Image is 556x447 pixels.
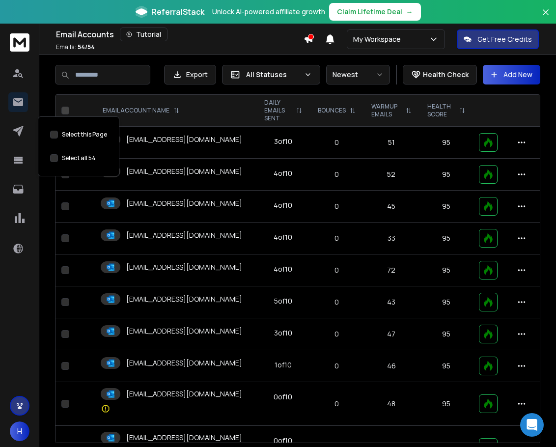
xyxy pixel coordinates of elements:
[423,70,469,80] p: Health Check
[316,329,358,339] p: 0
[126,294,242,304] p: [EMAIL_ADDRESS][DOMAIN_NAME]
[274,232,292,242] div: 4 of 10
[419,223,473,254] td: 95
[126,389,242,399] p: [EMAIL_ADDRESS][DOMAIN_NAME]
[406,7,413,17] span: →
[419,159,473,191] td: 95
[316,169,358,179] p: 0
[316,361,358,371] p: 0
[126,198,242,208] p: [EMAIL_ADDRESS][DOMAIN_NAME]
[316,265,358,275] p: 0
[120,28,167,41] button: Tutorial
[427,103,455,118] p: HEALTH SCORE
[419,318,473,350] td: 95
[457,29,539,49] button: Get Free Credits
[363,286,419,318] td: 43
[274,392,292,402] div: 0 of 10
[126,167,242,176] p: [EMAIL_ADDRESS][DOMAIN_NAME]
[363,382,419,426] td: 48
[318,107,346,114] p: BOUNCES
[103,107,179,114] div: EMAIL ACCOUNT NAME
[274,264,292,274] div: 4 of 10
[329,3,421,21] button: Claim Lifetime Deal→
[520,413,544,437] div: Open Intercom Messenger
[419,191,473,223] td: 95
[316,138,358,147] p: 0
[363,127,419,159] td: 51
[126,135,242,144] p: [EMAIL_ADDRESS][DOMAIN_NAME]
[363,350,419,382] td: 46
[275,360,292,370] div: 1 of 10
[483,65,540,84] button: Add New
[363,318,419,350] td: 47
[78,43,95,51] span: 54 / 54
[363,191,419,223] td: 45
[316,233,358,243] p: 0
[62,154,96,162] label: Select all 54
[353,34,405,44] p: My Workspace
[274,436,292,446] div: 0 of 10
[56,28,304,41] div: Email Accounts
[326,65,390,84] button: Newest
[10,421,29,441] button: H
[363,254,419,286] td: 72
[126,433,242,443] p: [EMAIL_ADDRESS][DOMAIN_NAME]
[62,131,107,139] label: Select this Page
[56,43,95,51] p: Emails :
[419,382,473,426] td: 95
[274,296,292,306] div: 5 of 10
[477,34,532,44] p: Get Free Credits
[363,159,419,191] td: 52
[212,7,325,17] p: Unlock AI-powered affiliate growth
[274,137,292,146] div: 3 of 10
[371,103,402,118] p: WARMUP EMAILS
[164,65,216,84] button: Export
[151,6,204,18] span: ReferralStack
[126,262,242,272] p: [EMAIL_ADDRESS][DOMAIN_NAME]
[316,201,358,211] p: 0
[539,6,552,29] button: Close banner
[274,168,292,178] div: 4 of 10
[126,358,242,368] p: [EMAIL_ADDRESS][DOMAIN_NAME]
[274,328,292,338] div: 3 of 10
[419,286,473,318] td: 95
[419,350,473,382] td: 95
[419,254,473,286] td: 95
[403,65,477,84] button: Health Check
[419,127,473,159] td: 95
[316,297,358,307] p: 0
[126,326,242,336] p: [EMAIL_ADDRESS][DOMAIN_NAME]
[264,99,292,122] p: DAILY EMAILS SENT
[363,223,419,254] td: 33
[316,399,358,409] p: 0
[126,230,242,240] p: [EMAIL_ADDRESS][DOMAIN_NAME]
[274,200,292,210] div: 4 of 10
[246,70,300,80] p: All Statuses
